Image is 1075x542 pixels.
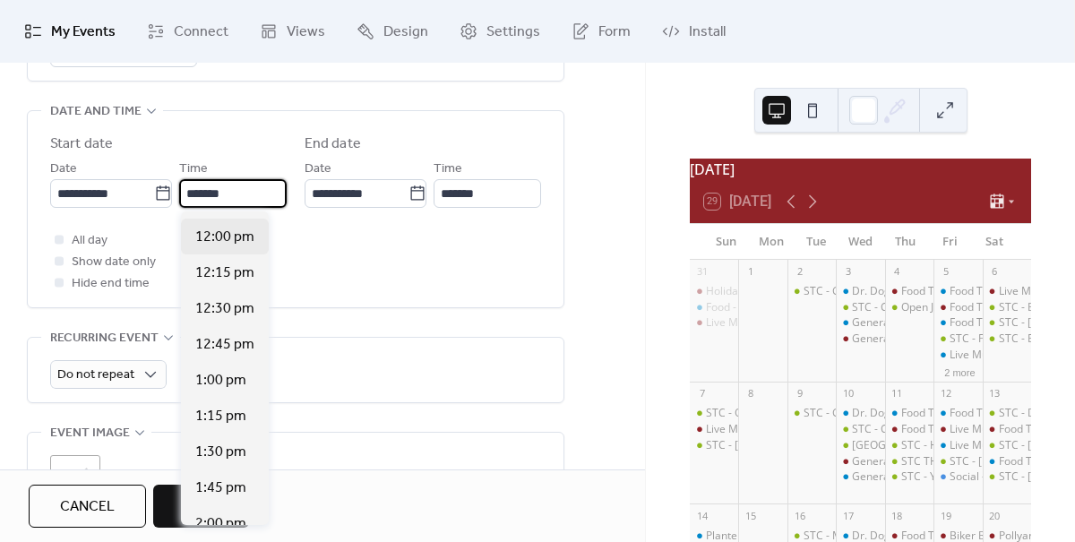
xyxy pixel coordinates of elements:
div: Food Truck - Tacos Los Jarochitos - Lemont @ Thu Sep 4, 2025 5pm - 9pm (CDT) [885,284,933,299]
span: 1:00 pm [195,370,246,391]
span: Date [305,159,331,180]
a: Design [343,7,442,56]
div: Mon [749,224,794,260]
div: General Knowledge Trivia - Lemont @ Wed Sep 3, 2025 7pm - 9pm (CDT) [836,331,884,347]
div: Start date [50,133,113,155]
div: STC - General Knowledge Trivia @ Tue Sep 2, 2025 7pm - 9pm (CDT) [787,284,836,299]
div: General Knowledge - Roselle @ Wed Sep 3, 2025 7pm - 9pm (CDT) [836,315,884,331]
div: Live Music - Shawn Salmon - Lemont @ Sun Aug 31, 2025 2pm - 5pm (CDT) [690,315,738,331]
div: STC - Warren Douglas Band @ Fri Sep 12, 2025 7pm - 10pm (CDT) [933,454,982,469]
div: 10 [841,387,855,400]
div: 31 [695,265,709,279]
span: Cancel [60,496,115,518]
div: Live Music - Billy Denton - Roselle @ Fri Sep 5, 2025 7pm - 10pm (CDT) [933,348,982,363]
div: 12 [939,387,952,400]
span: #8EB71DFF [93,43,168,65]
div: Live Music - Dylan Raymond - Lemont @ Sun Sep 7, 2025 2pm - 4pm (CDT) [690,422,738,437]
div: Food Truck - Pizza 750 - Lemont @ Fri Sep 5, 2025 5pm - 9pm (CDT) [933,300,982,315]
a: Connect [133,7,242,56]
span: Hide end time [72,273,150,295]
a: Install [649,7,739,56]
div: Sat [972,224,1017,260]
span: Design [383,22,428,43]
div: STC - Charity Bike Ride with Sammy's Bikes @ Weekly from 6pm to 7:30pm on Wednesday from Wed May ... [836,422,884,437]
div: End date [305,133,361,155]
div: STC - Four Ds BBQ @ Fri Sep 5, 2025 5pm - 9pm (CDT) [933,331,982,347]
div: Dr. Dog’s Food Truck - Roselle @ Weekly from 6pm to 9pm [836,284,884,299]
div: STC THEME NIGHT - YACHT ROCK @ Thu Sep 11, 2025 6pm - 10pm (CDT) [885,454,933,469]
div: Live Music - Dan Colles - Lemont @ Fri Sep 12, 2025 7pm - 10pm (CDT) [933,422,982,437]
div: Food - Good Stuff Eats - Roselle @ Sun Aug 31, 2025 1pm - 4pm (CDT) [690,300,738,315]
div: Food Truck - Da Wing Wagon/ Launch party - Roselle @ Fri Sep 12, 2025 5pm - 9pm (CDT) [933,406,982,421]
div: Food Truck - Chuck’s Wood Fired Pizza - Roselle @ Sat Sep 13, 2025 5pm - 8pm (CST) [983,454,1031,469]
span: 1:30 pm [195,442,246,463]
div: [DATE] [690,159,1031,180]
span: Do not repeat [57,363,134,387]
div: STC - Brew Town Bites @ Sat Sep 6, 2025 2pm - 7pm (CDT) [983,300,1031,315]
div: STC - Stadium Street Eats @ Wed Sep 10, 2025 6pm - 9pm (CDT) [836,438,884,453]
div: Food Truck - Happy Times - Lemont @ Sat Sep 13, 2025 2pm - 6pm (CDT) [983,422,1031,437]
div: 15 [744,509,757,522]
span: 1:45 pm [195,477,246,499]
div: 17 [841,509,855,522]
div: Food - Good Stuff Eats - Roselle @ [DATE] 1pm - 4pm (CDT) [706,300,999,315]
div: Live Music- InFunktious Duo - Lemont @ Sat Sep 6, 2025 2pm - 5pm (CDT) [983,284,1031,299]
div: Social - Magician Pat Flanagan @ Fri Sep 12, 2025 8pm - 10:30pm (CDT) [933,469,982,485]
div: Food Truck - Koris Koop -Roselle @ Fri Sep 5, 2025 5pm - 9pm (CDT) [933,284,982,299]
span: My Events [51,22,116,43]
div: 2 [793,265,806,279]
div: Open Jam with Sam Wyatt @ STC @ Thu Sep 4, 2025 7pm - 11pm (CDT) [885,300,933,315]
div: 4 [890,265,904,279]
div: ; [50,455,100,505]
span: Show date only [72,252,156,273]
span: Time [434,159,462,180]
div: Food Truck - Dr Dogs - Roselle @ Thu Sep 11, 2025 5pm - 9pm (CDT) [885,406,933,421]
span: 12:45 pm [195,334,254,356]
div: STC - General Knowledge Trivia @ Tue Sep 9, 2025 7pm - 9pm (CDT) [787,406,836,421]
span: Settings [486,22,540,43]
div: 20 [988,509,1002,522]
div: 14 [695,509,709,522]
div: General Knowledge Trivia - Lemont @ Wed Sep 10, 2025 7pm - 9pm (CDT) [836,454,884,469]
span: Date and time [50,101,142,123]
div: Holiday Taproom Hours 12pm -10pm @ Sun Aug 31, 2025 [690,284,738,299]
div: 18 [890,509,904,522]
a: Views [246,7,339,56]
div: 11 [890,387,904,400]
div: STC - Hunt House Creative Arts Center Adult Band Showcase @ Sun Sep 7, 2025 5pm - 7pm (CDT)STC - ... [690,438,738,453]
button: Cancel [29,485,146,528]
span: 12:15 pm [195,262,254,284]
div: Live Music - [PERSON_NAME] @ [DATE] 2pm - 4pm (CDT) [706,422,989,437]
div: STC - Charity Bike Ride with Sammy's Bikes @ Weekly from 6pm to 7:30pm on Wednesday from Wed May ... [836,300,884,315]
span: Date [50,159,77,180]
a: My Events [11,7,129,56]
div: STC - Terry Byrne @ Sat Sep 6, 2025 2pm - 5pm (CDT) [983,315,1031,331]
span: 1:15 pm [195,406,246,427]
div: STC - Billy Denton @ Sat Sep 13, 2025 2pm - 5pm (CDT) [983,438,1031,453]
div: 9 [793,387,806,400]
div: Wed [838,224,883,260]
div: Live Music - [PERSON_NAME] @ [DATE] 2pm - 5pm (CDT) [706,315,989,331]
a: Form [558,7,644,56]
a: Settings [446,7,554,56]
div: 5 [939,265,952,279]
div: Food Truck- Uncle Cams Sandwiches - Roselle @ Fri Sep 5, 2025 5pm - 9pm (CDT) [933,315,982,331]
div: STC - Happy Lobster @ Thu Sep 11, 2025 5pm - 9pm (CDT) [885,438,933,453]
button: 2 more [937,364,982,379]
span: 12:00 pm [195,227,254,248]
span: Time [179,159,208,180]
button: Save [153,485,249,528]
span: All day [72,230,107,252]
span: Event image [50,423,130,444]
span: Form [598,22,631,43]
span: Recurring event [50,328,159,349]
div: General Knowledge Trivia - Roselle @ Wed Sep 10, 2025 7pm - 9pm (CDT) [836,469,884,485]
div: Food Truck - Tacos Los Jarochitos - Lemont @ Thu Sep 11, 2025 5pm - 9pm (CDT) [885,422,933,437]
div: STC - Outdoor Doggie Dining class @ 1pm - 2:30pm (CDT) [706,406,993,421]
span: 12:30 pm [195,298,254,320]
div: Sun [704,224,749,260]
span: Connect [174,22,228,43]
div: STC - Matt Keen Band @ Sat Sep 13, 2025 7pm - 10pm (CDT) [983,469,1031,485]
div: 8 [744,387,757,400]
